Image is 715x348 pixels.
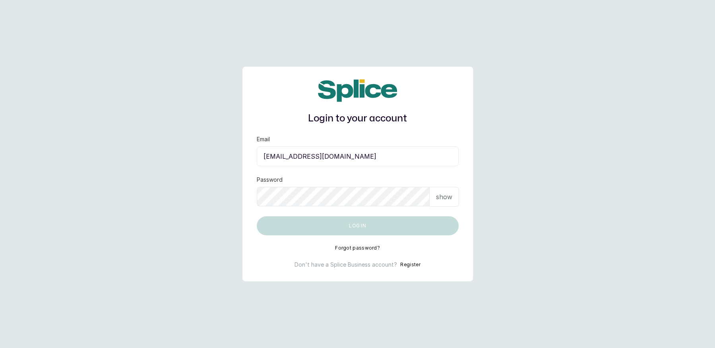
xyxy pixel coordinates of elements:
input: email@acme.com [257,146,459,166]
h1: Login to your account [257,112,459,126]
p: Don't have a Splice Business account? [295,261,397,269]
p: show [436,192,452,202]
button: Register [400,261,420,269]
button: Log in [257,216,459,235]
label: Password [257,176,283,184]
button: Forgot password? [335,245,380,251]
label: Email [257,135,270,143]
